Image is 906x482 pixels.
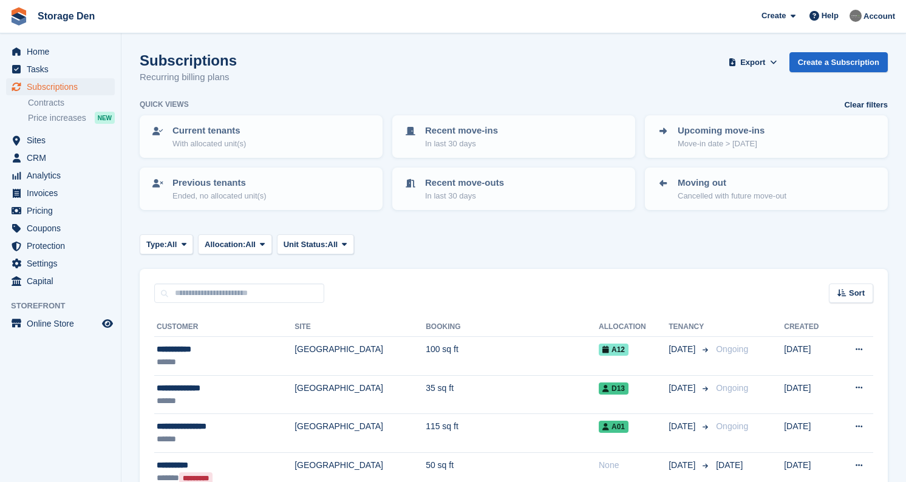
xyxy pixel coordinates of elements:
p: Move-in date > [DATE] [678,138,765,150]
span: [DATE] [669,420,698,433]
a: Moving out Cancelled with future move-out [646,169,887,209]
a: menu [6,185,115,202]
a: Contracts [28,97,115,109]
p: Current tenants [172,124,246,138]
a: menu [6,132,115,149]
p: Moving out [678,176,786,190]
span: Create [761,10,786,22]
span: Capital [27,273,100,290]
th: Site [295,317,426,337]
span: Ongoing [716,421,748,431]
span: Unit Status: [284,239,328,251]
p: Recurring billing plans [140,70,237,84]
th: Tenancy [669,317,711,337]
span: Type: [146,239,167,251]
span: Settings [27,255,100,272]
p: Recent move-outs [425,176,504,190]
span: A01 [599,421,628,433]
button: Unit Status: All [277,234,354,254]
a: menu [6,149,115,166]
a: Price increases NEW [28,111,115,124]
span: Pricing [27,202,100,219]
button: Export [726,52,780,72]
a: menu [6,202,115,219]
span: A12 [599,344,628,356]
span: [DATE] [669,382,698,395]
div: NEW [95,112,115,124]
th: Booking [426,317,599,337]
span: D13 [599,382,628,395]
span: Analytics [27,167,100,184]
a: Create a Subscription [789,52,888,72]
a: menu [6,273,115,290]
p: With allocated unit(s) [172,138,246,150]
th: Allocation [599,317,669,337]
p: Ended, no allocated unit(s) [172,190,267,202]
a: Clear filters [844,99,888,111]
p: Upcoming move-ins [678,124,765,138]
td: [DATE] [784,414,836,453]
span: Allocation: [205,239,245,251]
span: All [328,239,338,251]
span: Help [822,10,839,22]
button: Allocation: All [198,234,272,254]
span: Online Store [27,315,100,332]
th: Created [784,317,836,337]
img: Brian Barbour [850,10,862,22]
a: Recent move-outs In last 30 days [393,169,634,209]
td: [GEOGRAPHIC_DATA] [295,337,426,376]
td: [DATE] [784,375,836,414]
p: Recent move-ins [425,124,498,138]
a: menu [6,220,115,237]
td: 100 sq ft [426,337,599,376]
span: [DATE] [669,343,698,356]
p: In last 30 days [425,138,498,150]
a: Recent move-ins In last 30 days [393,117,634,157]
button: Type: All [140,234,193,254]
a: Previous tenants Ended, no allocated unit(s) [141,169,381,209]
span: Storefront [11,300,121,312]
span: [DATE] [669,459,698,472]
p: In last 30 days [425,190,504,202]
img: stora-icon-8386f47178a22dfd0bd8f6a31ec36ba5ce8667c1dd55bd0f319d3a0aa187defe.svg [10,7,28,25]
span: Ongoing [716,344,748,354]
a: menu [6,167,115,184]
span: Ongoing [716,383,748,393]
a: Preview store [100,316,115,331]
span: All [167,239,177,251]
a: Current tenants With allocated unit(s) [141,117,381,157]
a: Upcoming move-ins Move-in date > [DATE] [646,117,887,157]
a: menu [6,78,115,95]
span: [DATE] [716,460,743,470]
span: Export [740,56,765,69]
td: 35 sq ft [426,375,599,414]
a: menu [6,315,115,332]
span: Sites [27,132,100,149]
a: menu [6,237,115,254]
span: Invoices [27,185,100,202]
a: menu [6,255,115,272]
span: CRM [27,149,100,166]
span: Sort [849,287,865,299]
td: 115 sq ft [426,414,599,453]
div: None [599,459,669,472]
span: All [245,239,256,251]
a: Storage Den [33,6,100,26]
h6: Quick views [140,99,189,110]
span: Coupons [27,220,100,237]
td: [DATE] [784,337,836,376]
a: menu [6,61,115,78]
span: Tasks [27,61,100,78]
a: menu [6,43,115,60]
p: Previous tenants [172,176,267,190]
td: [GEOGRAPHIC_DATA] [295,375,426,414]
span: Home [27,43,100,60]
span: Price increases [28,112,86,124]
th: Customer [154,317,295,337]
td: [GEOGRAPHIC_DATA] [295,414,426,453]
h1: Subscriptions [140,52,237,69]
span: Protection [27,237,100,254]
span: Account [863,10,895,22]
p: Cancelled with future move-out [678,190,786,202]
span: Subscriptions [27,78,100,95]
